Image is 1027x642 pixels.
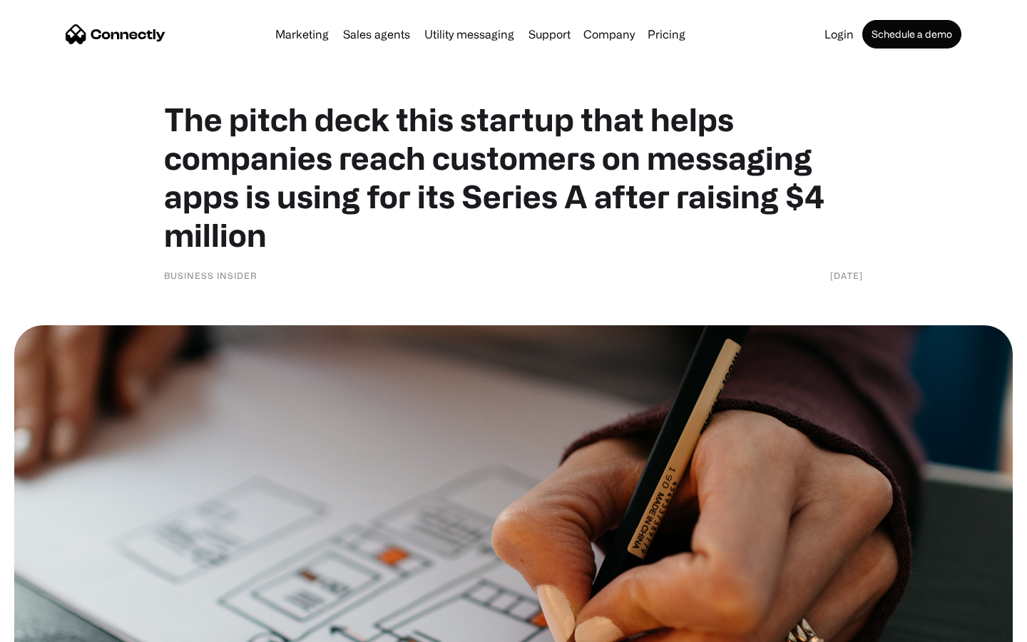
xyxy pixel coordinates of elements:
[164,100,863,254] h1: The pitch deck this startup that helps companies reach customers on messaging apps is using for i...
[29,617,86,637] ul: Language list
[830,268,863,282] div: [DATE]
[523,29,576,40] a: Support
[583,24,635,44] div: Company
[270,29,334,40] a: Marketing
[164,268,257,282] div: Business Insider
[642,29,691,40] a: Pricing
[819,29,859,40] a: Login
[419,29,520,40] a: Utility messaging
[14,617,86,637] aside: Language selected: English
[862,20,961,49] a: Schedule a demo
[337,29,416,40] a: Sales agents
